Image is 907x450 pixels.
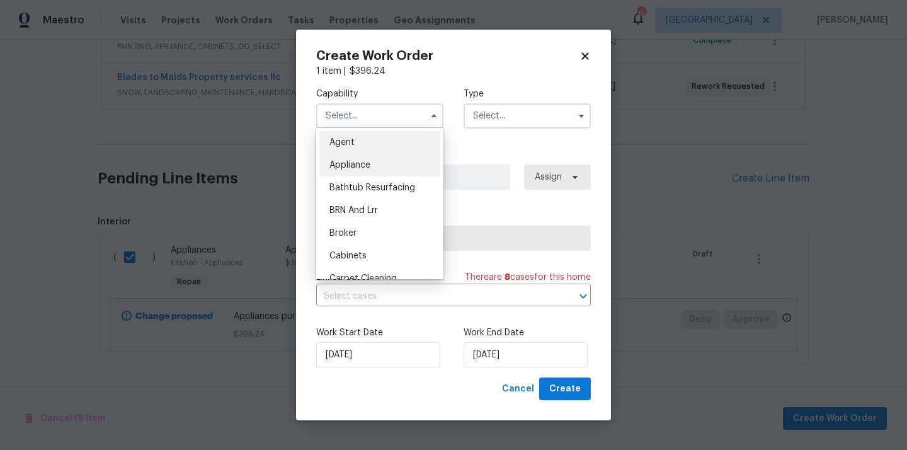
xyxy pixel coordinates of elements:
[329,251,367,260] span: Cabinets
[327,232,580,245] span: Select trade partner
[574,108,589,124] button: Show options
[316,210,591,222] label: Trade Partner
[464,342,588,367] input: M/D/YYYY
[316,342,440,367] input: M/D/YYYY
[316,88,443,100] label: Capability
[316,287,556,306] input: Select cases
[316,65,591,78] div: 1 item |
[539,378,591,401] button: Create
[329,161,370,170] span: Appliance
[465,271,591,284] span: There are case s for this home
[464,326,591,339] label: Work End Date
[535,171,562,183] span: Assign
[329,206,378,215] span: BRN And Lrr
[464,88,591,100] label: Type
[350,67,385,76] span: $ 396.24
[549,381,581,397] span: Create
[316,103,443,129] input: Select...
[464,103,591,129] input: Select...
[574,287,592,305] button: Open
[316,149,591,161] label: Work Order Manager
[329,138,355,147] span: Agent
[426,108,442,124] button: Hide options
[329,183,415,192] span: Bathtub Resurfacing
[316,326,443,339] label: Work Start Date
[505,273,510,282] span: 8
[316,50,579,62] h2: Create Work Order
[497,378,539,401] button: Cancel
[329,274,397,283] span: Carpet Cleaning
[502,381,534,397] span: Cancel
[329,229,357,238] span: Broker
